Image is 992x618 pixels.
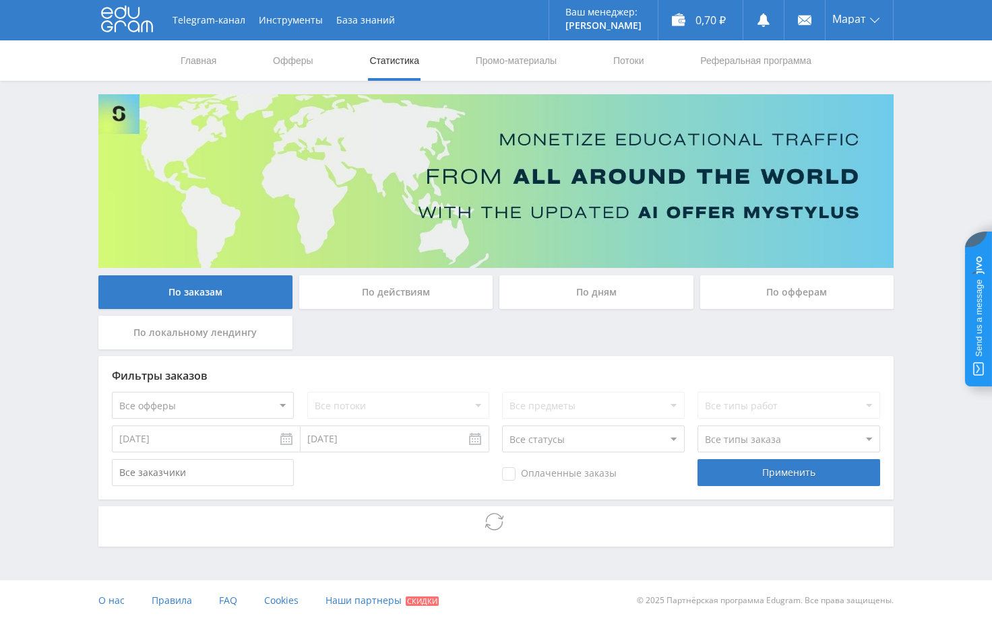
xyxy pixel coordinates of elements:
span: О нас [98,594,125,607]
p: [PERSON_NAME] [565,20,642,31]
div: По дням [499,275,693,309]
div: По локальному лендингу [98,316,292,349]
span: Марат [832,13,866,24]
img: Banner [98,94,894,268]
span: Правила [152,594,192,607]
div: Применить [697,459,879,486]
div: Фильтры заказов [112,370,880,382]
div: По заказам [98,275,292,309]
p: Ваш менеджер: [565,7,642,18]
input: Все заказчики [112,459,294,486]
span: Наши партнеры [325,594,402,607]
span: Скидки [406,596,439,606]
a: Главная [179,40,218,81]
a: Реферальная программа [699,40,813,81]
div: По действиям [299,275,493,309]
div: По офферам [700,275,894,309]
span: FAQ [219,594,237,607]
a: Промо-материалы [474,40,558,81]
a: Статистика [368,40,421,81]
a: Потоки [612,40,646,81]
a: Офферы [272,40,315,81]
span: Cookies [264,594,299,607]
span: Оплаченные заказы [502,467,617,481]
